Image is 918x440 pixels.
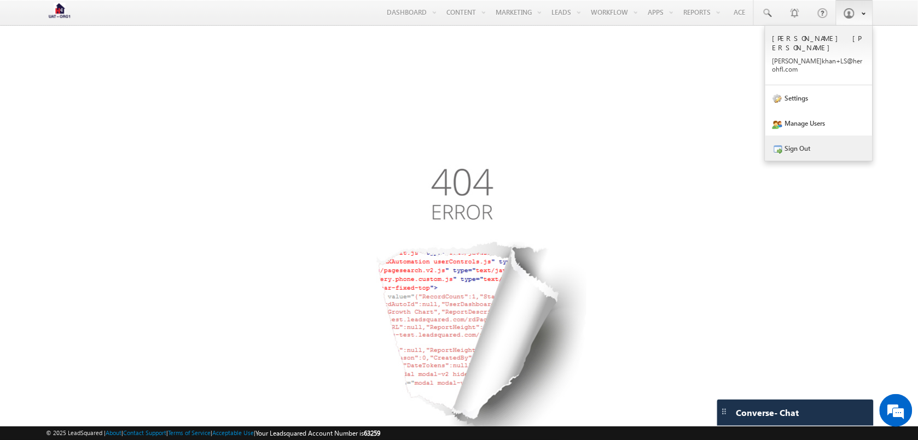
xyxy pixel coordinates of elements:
[168,429,211,436] a: Terms of Service
[179,5,206,32] div: Minimize live chat window
[736,408,799,418] span: Converse - Chat
[772,57,865,73] p: [PERSON_NAME] khan+ LS@he rohfl .com
[765,26,873,85] a: [PERSON_NAME] [PERSON_NAME] [PERSON_NAME]khan+LS@herohfl.com
[160,337,199,351] em: Submit
[765,85,873,110] a: Settings
[14,101,200,327] textarea: Type your message and click 'Submit'
[19,57,46,72] img: d_60004797649_company_0_60004797649
[720,407,729,416] img: carter-drag
[772,33,865,52] p: [PERSON_NAME] [PERSON_NAME]
[57,57,184,72] div: Leave a message
[364,429,380,437] span: 63259
[46,3,73,22] img: Custom Logo
[765,136,873,161] a: Sign Out
[765,110,873,136] a: Manage Users
[255,429,380,437] span: Your Leadsquared Account Number is
[46,428,380,438] span: © 2025 LeadSquared | | | | |
[212,429,254,436] a: Acceptable Use
[123,429,166,436] a: Contact Support
[106,429,121,436] a: About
